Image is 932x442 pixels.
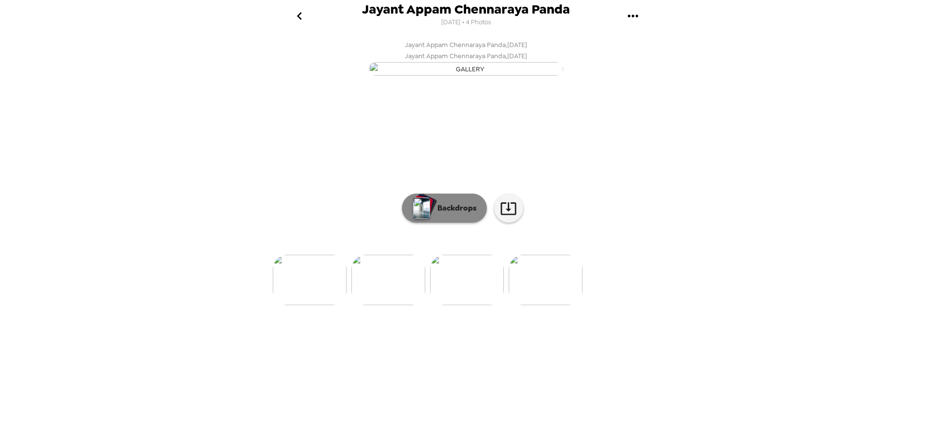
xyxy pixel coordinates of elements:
img: gallery [351,255,425,305]
img: gallery [273,255,347,305]
span: [DATE] • 4 Photos [441,16,491,29]
img: gallery [509,255,582,305]
p: Backdrops [433,202,477,214]
img: gallery [430,255,504,305]
button: Jayant Appam Chennaraya Panda,[DATE]Jayant Appam Chennaraya Panda,[DATE] [272,36,660,79]
span: Jayant Appam Chennaraya Panda [362,3,570,16]
span: Jayant Appam Chennaraya Panda , [DATE] [405,50,527,62]
img: gallery [369,62,563,76]
button: Backdrops [402,194,487,223]
span: Jayant Appam Chennaraya Panda , [DATE] [405,39,527,50]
